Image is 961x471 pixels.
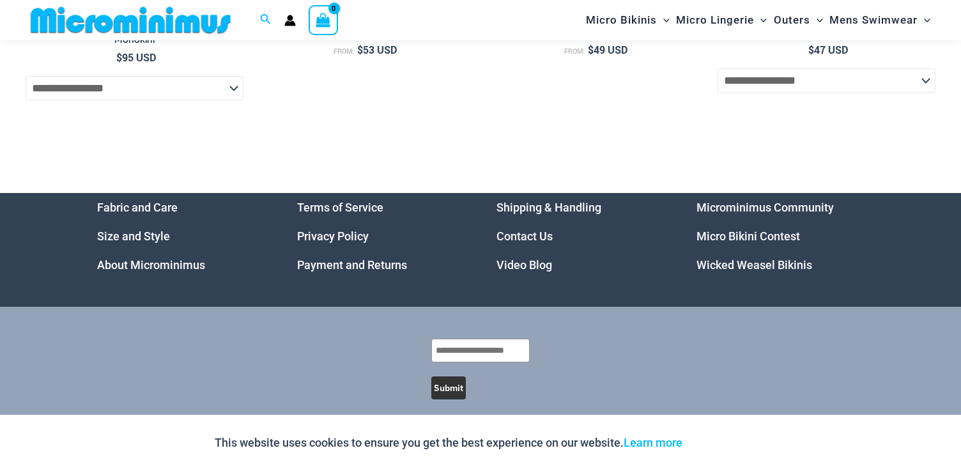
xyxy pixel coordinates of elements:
[581,2,935,38] nav: Site Navigation
[97,229,170,243] a: Size and Style
[97,193,265,279] nav: Menu
[334,47,354,56] span: From:
[297,193,465,279] nav: Menu
[774,4,810,36] span: Outers
[826,4,934,36] a: Mens SwimwearMenu ToggleMenu Toggle
[496,201,601,214] a: Shipping & Handling
[754,4,767,36] span: Menu Toggle
[357,43,363,56] span: $
[829,4,918,36] span: Mens Swimwear
[808,43,814,56] span: $
[496,193,665,279] aside: Footer Widget 3
[810,4,823,36] span: Menu Toggle
[583,4,673,36] a: Micro BikinisMenu ToggleMenu Toggle
[496,193,665,279] nav: Menu
[676,4,754,36] span: Micro Lingerie
[588,43,627,56] bdi: 49 USD
[297,229,369,243] a: Privacy Policy
[116,50,156,64] bdi: 95 USD
[431,376,466,399] button: Submit
[624,436,682,449] a: Learn more
[696,201,834,214] a: Microminimus Community
[588,43,594,56] span: $
[309,5,338,35] a: View Shopping Cart, empty
[771,4,826,36] a: OutersMenu ToggleMenu Toggle
[297,258,407,272] a: Payment and Returns
[673,4,770,36] a: Micro LingerieMenu ToggleMenu Toggle
[97,201,178,214] a: Fabric and Care
[357,43,397,56] bdi: 53 USD
[696,193,865,279] nav: Menu
[297,193,465,279] aside: Footer Widget 2
[496,229,553,243] a: Contact Us
[260,12,272,28] a: Search icon link
[26,6,236,35] img: MM SHOP LOGO FLAT
[284,15,296,26] a: Account icon link
[215,433,682,452] p: This website uses cookies to ensure you get the best experience on our website.
[97,193,265,279] aside: Footer Widget 1
[696,258,812,272] a: Wicked Weasel Bikinis
[586,4,657,36] span: Micro Bikinis
[116,50,122,64] span: $
[496,258,552,272] a: Video Blog
[564,47,585,56] span: From:
[97,258,205,272] a: About Microminimus
[692,428,746,458] button: Accept
[918,4,930,36] span: Menu Toggle
[696,229,800,243] a: Micro Bikini Contest
[696,193,865,279] aside: Footer Widget 4
[297,201,383,214] a: Terms of Service
[808,43,848,56] bdi: 47 USD
[657,4,670,36] span: Menu Toggle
